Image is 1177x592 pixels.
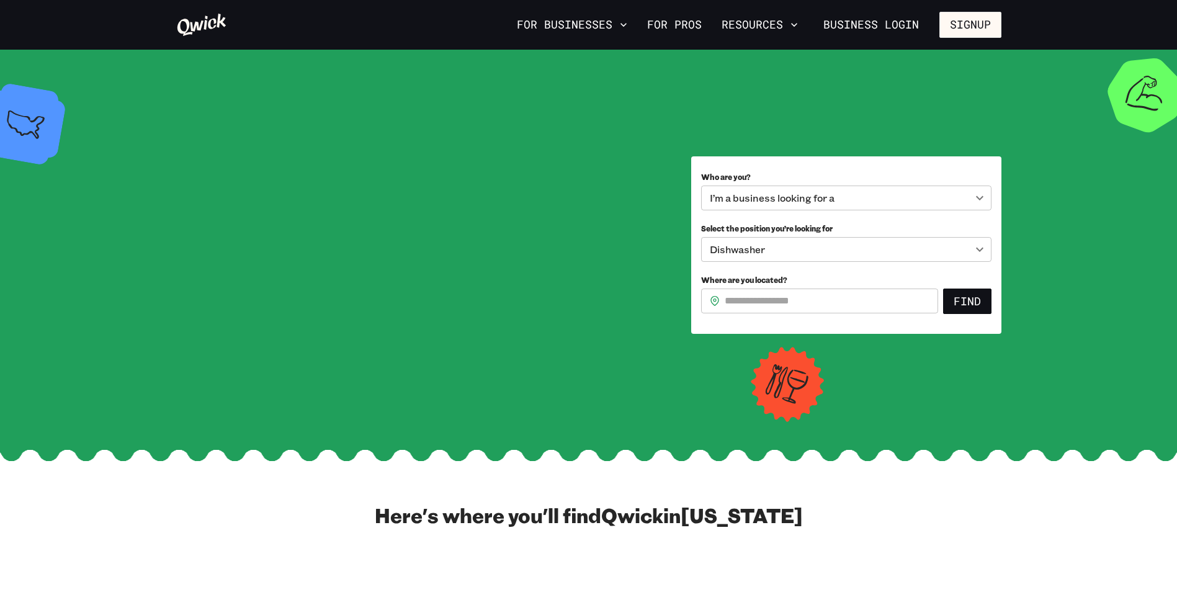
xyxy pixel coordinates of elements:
h2: Here's where you'll find Qwick in [US_STATE] [375,503,803,527]
div: I’m a business looking for a [701,186,991,210]
div: Dishwasher [701,237,991,262]
a: For Pros [642,14,707,35]
span: Who are you? [701,172,751,182]
button: Resources [717,14,803,35]
button: For Businesses [512,14,632,35]
a: Business Login [813,12,929,38]
button: Signup [939,12,1001,38]
span: Select the position you’re looking for [701,223,833,233]
button: Find [943,289,991,315]
span: Where are you located? [701,275,787,285]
